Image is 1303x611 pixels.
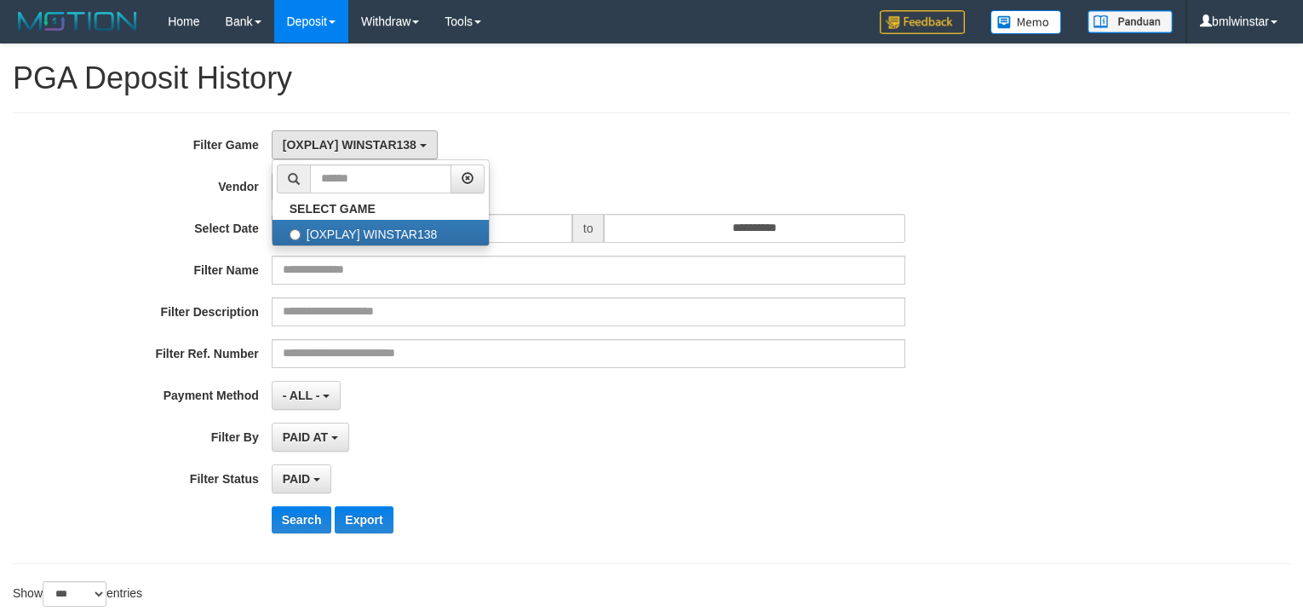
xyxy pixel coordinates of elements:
a: SELECT GAME [273,198,489,220]
button: PAID AT [272,423,349,452]
button: PAID [272,464,331,493]
button: Search [272,506,332,533]
span: PAID [283,472,310,486]
span: [OXPLAY] WINSTAR138 [283,138,416,152]
label: Show entries [13,581,142,607]
h1: PGA Deposit History [13,61,1290,95]
span: PAID AT [283,430,328,444]
select: Showentries [43,581,106,607]
span: - ALL - [283,389,320,402]
img: Feedback.jpg [880,10,965,34]
img: MOTION_logo.png [13,9,142,34]
input: [OXPLAY] WINSTAR138 [290,229,301,240]
img: panduan.png [1088,10,1173,33]
button: - ALL - [272,381,341,410]
img: Button%20Memo.svg [990,10,1062,34]
button: [OXPLAY] WINSTAR138 [272,130,438,159]
label: [OXPLAY] WINSTAR138 [273,220,489,245]
b: SELECT GAME [290,202,376,216]
button: Export [335,506,393,533]
span: to [572,214,605,243]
